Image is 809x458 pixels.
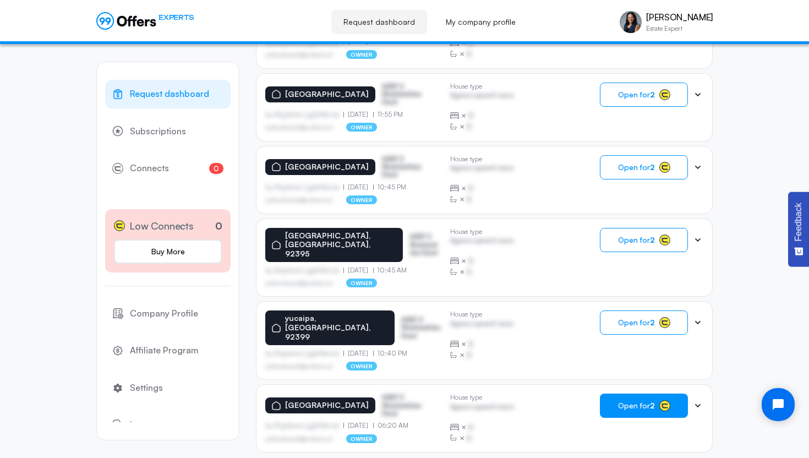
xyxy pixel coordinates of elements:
span: Affiliate Program [130,343,199,358]
a: Settings [105,374,231,402]
p: owner [346,279,378,287]
div: × [450,339,513,350]
button: Open for2 [600,228,688,252]
p: 11:55 PM [373,111,403,118]
div: × [450,266,513,277]
p: [GEOGRAPHIC_DATA], [GEOGRAPHIC_DATA], 92395 [285,231,396,259]
span: B [467,266,472,277]
div: × [450,110,513,121]
a: EXPERTS [96,12,194,30]
strong: 2 [650,401,655,410]
p: asdfasdfasasfd@asdfasd.asf [265,51,333,58]
span: 0 [209,163,223,174]
p: owner [346,195,378,204]
span: Feedback [794,203,803,241]
p: Agrwsv qwervf oiuns [450,164,513,175]
div: × [450,194,513,205]
button: Open for2 [600,310,688,335]
span: Low Connects [129,218,194,234]
p: [DATE] [343,422,373,429]
p: [DATE] [343,350,373,357]
p: by Afgdsrwe Ljgjkdfsbvas [265,266,343,274]
p: [DATE] [343,111,373,118]
p: asdfasdfasasfd@asdfasd.asf [265,197,333,203]
span: B [468,255,473,266]
p: [DATE] [343,183,373,191]
p: Agrwsv qwervf oiuns [450,91,513,102]
p: owner [346,50,378,59]
button: Open for2 [600,83,688,107]
p: asdfasdfasasfd@asdfasd.asf [265,363,333,369]
span: Open for [618,90,655,99]
strong: 2 [650,162,655,172]
button: Open for2 [600,394,688,418]
span: Request dashboard [130,87,209,101]
span: B [467,350,472,361]
button: Open for2 [600,155,688,179]
strong: 2 [650,90,655,99]
span: B [468,110,473,121]
p: [PERSON_NAME] [646,12,713,23]
p: owner [346,123,378,132]
span: Subscriptions [130,124,186,139]
a: My company profile [434,10,528,34]
span: Logout [130,418,158,432]
div: × [450,433,513,444]
span: B [468,339,473,350]
p: asdfasdfasasfd@asdfasd.asf [265,124,333,130]
p: yucaipa, [GEOGRAPHIC_DATA], 92399 [285,314,388,341]
p: Agrwsv qwervf oiuns [450,320,513,330]
img: Vivienne Haroun [620,11,642,33]
p: House type [450,310,513,318]
span: Connects [130,161,169,176]
div: × [450,183,513,194]
a: Company Profile [105,299,231,328]
span: B [467,194,472,205]
a: Connects0 [105,154,231,183]
iframe: Tidio Chat [752,379,804,430]
strong: 2 [650,318,655,327]
span: B [467,121,472,132]
a: Subscriptions [105,117,231,146]
p: Agrwsv qwervf oiuns [450,403,513,413]
span: B [468,422,473,433]
div: × [450,255,513,266]
p: ASDF S Sfasfdasfdas Dasd [382,83,437,106]
div: × [450,48,513,59]
p: 10:45 PM [373,183,407,191]
p: by Afgdsrwe Ljgjkdfsbvas [265,111,343,118]
p: asdfasdfasasfd@asdfasd.asf [265,435,333,442]
div: × [450,422,513,433]
span: Open for [618,236,655,244]
p: 10:45 AM [373,266,407,274]
p: asdfasdfasasfd@asdfasd.asf [265,280,333,286]
p: House type [450,394,513,401]
p: 06:20 AM [373,422,409,429]
p: Agrwsv qwervf oiuns [450,237,513,247]
p: [GEOGRAPHIC_DATA] [285,401,369,410]
span: B [467,48,472,59]
p: by Afgdsrwe Ljgjkdfsbvas [265,422,343,429]
span: Settings [130,381,163,395]
div: × [450,121,513,132]
p: owner [346,362,378,370]
span: Open for [618,318,655,327]
a: Buy More [114,239,222,264]
span: B [467,433,472,444]
div: × [450,350,513,361]
a: Request dashboard [105,80,231,108]
p: House type [450,228,513,236]
p: owner [346,434,378,443]
p: ASDF S Sfasfdasfdas Dasd [382,394,437,417]
button: Logout [105,411,231,439]
button: Feedback - Show survey [788,192,809,266]
p: ASDF S Sfasfdasfdas Dasd [409,233,441,257]
p: 10:40 PM [373,350,408,357]
span: EXPERTS [158,12,194,23]
span: Open for [618,163,655,172]
span: Open for [618,401,655,410]
p: Estate Expert [646,25,713,32]
p: [GEOGRAPHIC_DATA] [285,162,369,172]
a: Affiliate Program [105,336,231,365]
